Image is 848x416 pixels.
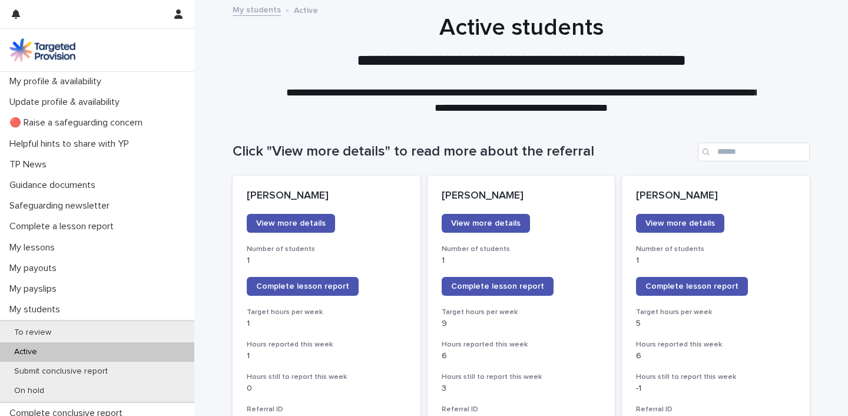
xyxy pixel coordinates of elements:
[636,308,796,317] h3: Target hours per week
[636,277,748,296] a: Complete lesson report
[256,219,326,227] span: View more details
[636,190,796,203] p: [PERSON_NAME]
[442,308,601,317] h3: Target hours per week
[5,221,123,232] p: Complete a lesson report
[247,308,406,317] h3: Target hours per week
[5,76,111,87] p: My profile & availability
[442,384,601,394] p: 3
[247,372,406,382] h3: Hours still to report this week
[247,277,359,296] a: Complete lesson report
[5,367,117,377] p: Submit conclusive report
[247,245,406,254] h3: Number of students
[451,219,521,227] span: View more details
[442,256,601,266] p: 1
[5,97,129,108] p: Update profile & availability
[9,38,75,62] img: M5nRWzHhSzIhMunXDL62
[5,304,69,315] p: My students
[5,242,64,253] p: My lessons
[645,219,715,227] span: View more details
[636,214,724,233] a: View more details
[636,319,796,329] p: 5
[233,2,281,16] a: My students
[442,340,601,349] h3: Hours reported this week
[5,386,54,396] p: On hold
[247,351,406,361] p: 1
[5,347,47,357] p: Active
[247,214,335,233] a: View more details
[442,214,530,233] a: View more details
[442,245,601,254] h3: Number of students
[442,277,554,296] a: Complete lesson report
[442,190,601,203] p: [PERSON_NAME]
[247,405,406,414] h3: Referral ID
[636,405,796,414] h3: Referral ID
[5,200,119,212] p: Safeguarding newsletter
[636,384,796,394] p: -1
[636,340,796,349] h3: Hours reported this week
[442,319,601,329] p: 9
[636,245,796,254] h3: Number of students
[233,143,693,160] h1: Click "View more details" to read more about the referral
[636,372,796,382] h3: Hours still to report this week
[247,384,406,394] p: 0
[442,405,601,414] h3: Referral ID
[442,351,601,361] p: 6
[247,256,406,266] p: 1
[256,282,349,290] span: Complete lesson report
[5,263,66,274] p: My payouts
[645,282,738,290] span: Complete lesson report
[294,3,318,16] p: Active
[5,117,152,128] p: 🔴 Raise a safeguarding concern
[247,340,406,349] h3: Hours reported this week
[5,328,61,338] p: To review
[451,282,544,290] span: Complete lesson report
[247,190,406,203] p: [PERSON_NAME]
[698,143,810,161] input: Search
[233,14,810,42] h1: Active students
[5,283,66,295] p: My payslips
[247,319,406,329] p: 1
[5,180,105,191] p: Guidance documents
[636,256,796,266] p: 1
[636,351,796,361] p: 6
[442,372,601,382] h3: Hours still to report this week
[5,138,138,150] p: Helpful hints to share with YP
[5,159,56,170] p: TP News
